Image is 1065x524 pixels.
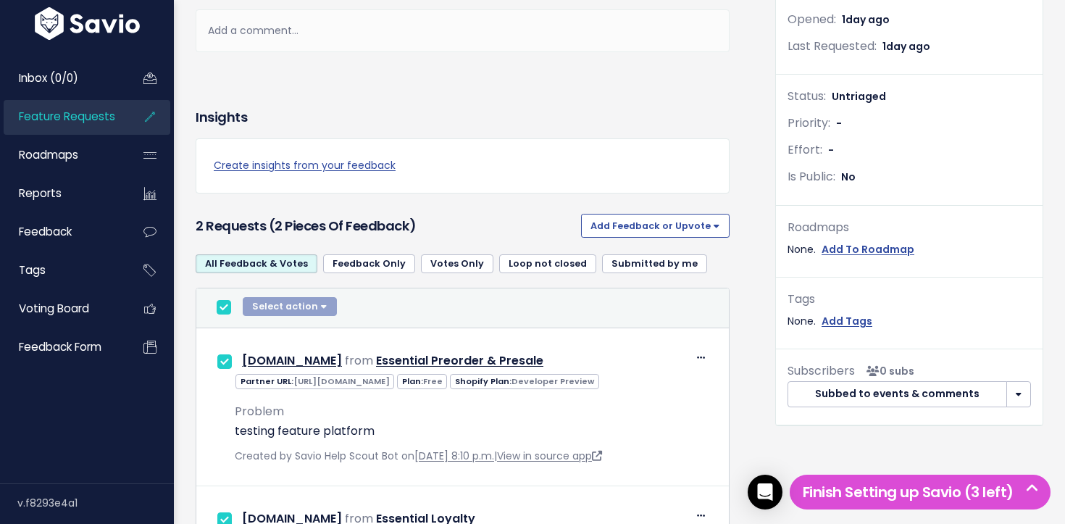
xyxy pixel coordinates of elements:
[414,449,494,463] a: [DATE] 8:10 p.m.
[19,224,72,239] span: Feedback
[345,352,373,369] span: from
[788,381,1007,407] button: Subbed to events & comments
[581,214,730,237] button: Add Feedback or Upvote
[17,484,174,522] div: v.f8293e4a1
[235,423,709,440] p: testing feature platform
[19,147,78,162] span: Roadmaps
[4,215,120,249] a: Feedback
[4,254,120,287] a: Tags
[511,375,594,387] span: Developer Preview
[788,362,855,379] span: Subscribers
[861,364,914,378] span: <p><strong>Subscribers</strong><br><br> No subscribers yet<br> </p>
[788,312,1031,330] div: None.
[4,177,120,210] a: Reports
[788,241,1031,259] div: None.
[19,186,62,201] span: Reports
[19,301,89,316] span: Voting Board
[796,481,1044,503] h5: Finish Setting up Savio (3 left)
[323,254,415,273] a: Feedback Only
[4,100,120,133] a: Feature Requests
[788,11,836,28] span: Opened:
[423,375,443,387] span: Free
[836,116,842,130] span: -
[376,352,543,369] a: Essential Preorder & Presale
[450,374,598,389] span: Shopify Plan:
[235,374,394,389] span: Partner URL:
[842,12,890,27] span: 1
[828,143,834,157] span: -
[196,254,317,273] a: All Feedback & Votes
[19,339,101,354] span: Feedback form
[497,449,602,463] a: View in source app
[882,39,930,54] span: 1
[293,375,390,387] span: [URL][DOMAIN_NAME]
[19,109,115,124] span: Feature Requests
[214,157,711,175] a: Create insights from your feedback
[788,38,877,54] span: Last Requested:
[832,89,886,104] span: Untriaged
[788,115,830,131] span: Priority:
[4,138,120,172] a: Roadmaps
[4,62,120,95] a: Inbox (0/0)
[19,262,46,278] span: Tags
[4,330,120,364] a: Feedback form
[788,217,1031,238] div: Roadmaps
[196,107,247,128] h3: Insights
[196,9,730,52] div: Add a comment...
[421,254,493,273] a: Votes Only
[499,254,596,273] a: Loop not closed
[31,7,143,40] img: logo-white.9d6f32f41409.svg
[822,241,914,259] a: Add To Roadmap
[788,141,822,158] span: Effort:
[397,374,447,389] span: Plan:
[886,39,930,54] span: day ago
[242,352,342,369] a: [DOMAIN_NAME]
[845,12,890,27] span: day ago
[196,216,575,236] h3: 2 Requests (2 pieces of Feedback)
[602,254,707,273] a: Submitted by me
[788,289,1031,310] div: Tags
[235,403,284,420] span: Problem
[4,292,120,325] a: Voting Board
[788,168,835,185] span: Is Public:
[788,88,826,104] span: Status:
[841,170,856,184] span: No
[748,475,782,510] div: Open Intercom Messenger
[19,70,78,86] span: Inbox (0/0)
[235,449,602,463] span: Created by Savio Help Scout Bot on |
[822,312,872,330] a: Add Tags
